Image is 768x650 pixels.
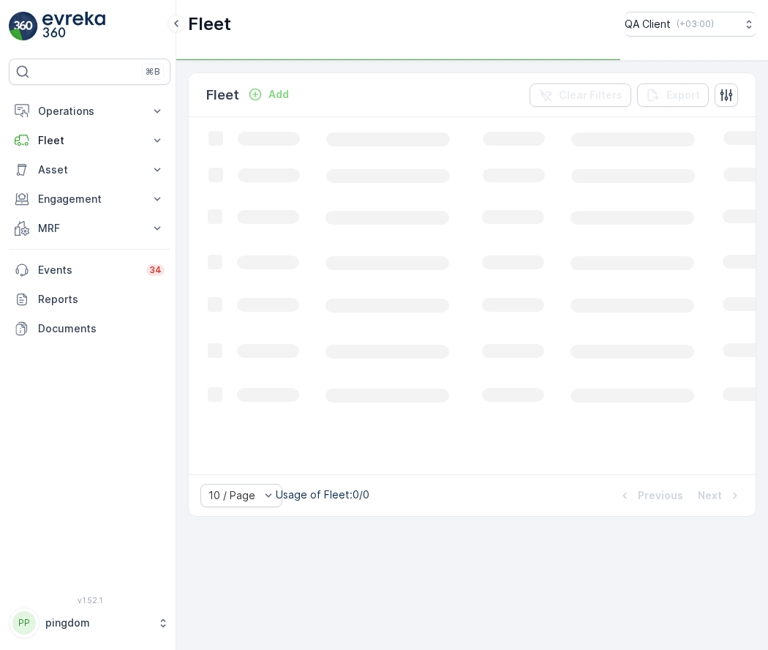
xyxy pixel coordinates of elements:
[625,17,671,31] p: QA Client
[146,66,160,78] p: ⌘B
[268,87,289,102] p: Add
[677,18,714,30] p: ( +03:00 )
[559,88,622,102] p: Clear Filters
[188,12,231,36] p: Fleet
[9,214,170,243] button: MRF
[38,321,165,336] p: Documents
[9,608,170,638] button: PPpingdom
[242,86,295,103] button: Add
[638,488,683,503] p: Previous
[9,314,170,343] a: Documents
[42,12,105,41] img: logo_light-DOdMpM7g.png
[38,292,165,307] p: Reports
[38,133,141,148] p: Fleet
[38,162,141,177] p: Asset
[666,88,700,102] p: Export
[45,616,150,630] p: pingdom
[9,255,170,285] a: Events34
[9,155,170,184] button: Asset
[9,596,170,605] span: v 1.52.1
[206,85,239,105] p: Fleet
[9,285,170,314] a: Reports
[38,263,138,277] p: Events
[616,487,685,504] button: Previous
[276,487,369,502] p: Usage of Fleet : 0/0
[38,192,141,206] p: Engagement
[530,83,631,107] button: Clear Filters
[12,611,36,635] div: PP
[9,12,38,41] img: logo
[9,184,170,214] button: Engagement
[698,488,722,503] p: Next
[9,126,170,155] button: Fleet
[637,83,709,107] button: Export
[149,264,162,276] p: 34
[38,104,141,119] p: Operations
[38,221,141,236] p: MRF
[9,97,170,126] button: Operations
[696,487,744,504] button: Next
[625,12,756,37] button: QA Client(+03:00)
